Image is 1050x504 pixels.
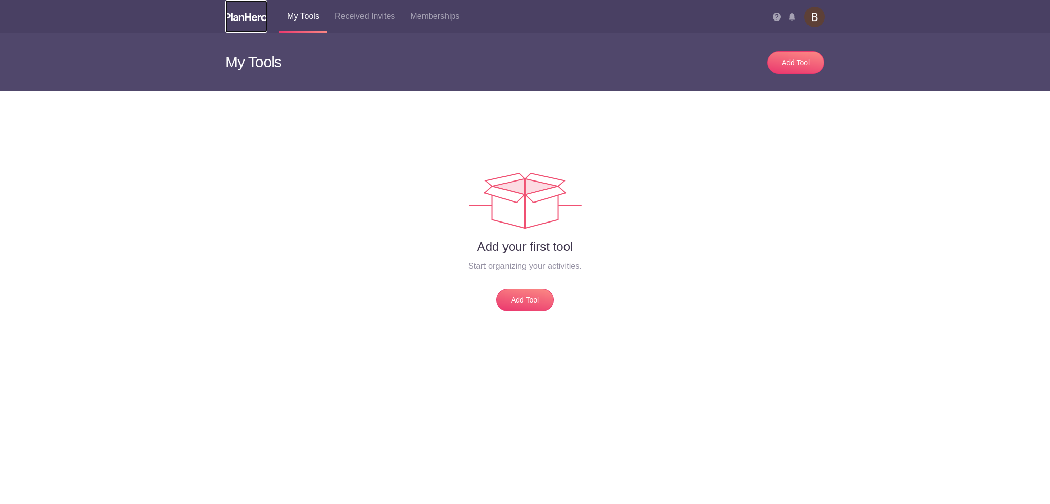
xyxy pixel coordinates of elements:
img: Tools empty [469,173,582,229]
img: Notifications [789,13,795,21]
h4: Start organizing your activities. [233,259,817,272]
div: Add Tool [778,57,814,68]
img: Help icon [773,13,781,21]
a: Add Tool [767,51,824,74]
img: Logo white planhero [225,13,267,21]
a: Add Tool [496,289,554,311]
h2: Add your first tool [233,239,817,254]
img: Acg8ocjnng hbkc5q95ld eti2jcmp27j47j6nv1tvk8x lz87ikoq s96 c?1759343440 [804,7,825,27]
h3: My Tools [225,33,517,91]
